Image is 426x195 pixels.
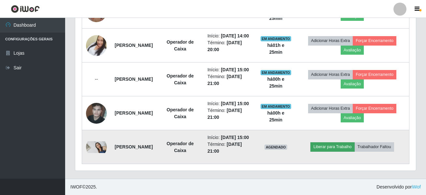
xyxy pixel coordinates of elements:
button: Forçar Encerramento [353,36,396,45]
time: [DATE] 15:00 [221,101,249,106]
li: Início: [207,66,252,73]
li: Início: [207,134,252,141]
span: © 2025 . [70,184,97,190]
strong: Operador de Caixa [167,141,194,153]
span: Desenvolvido por [376,184,421,190]
button: Avaliação [341,46,364,55]
button: Adicionar Horas Extra [308,104,353,113]
button: Adicionar Horas Extra [308,70,353,79]
img: CoreUI Logo [11,5,40,13]
button: Trabalhador Faltou [355,142,394,151]
button: Forçar Encerramento [353,70,396,79]
button: Forçar Encerramento [353,104,396,113]
img: 1742563763298.jpeg [86,27,107,64]
button: Avaliação [341,113,364,122]
li: Início: [207,33,252,39]
li: Término: [207,39,252,53]
li: Término: [207,141,252,155]
time: [DATE] 15:00 [221,135,249,140]
strong: Operador de Caixa [167,107,194,119]
td: -- [82,63,111,96]
strong: [PERSON_NAME] [115,144,153,149]
strong: Operador de Caixa [167,39,194,51]
strong: há 00 h e 25 min [267,110,284,122]
span: EM ANDAMENTO [261,104,291,109]
img: 1748623968864.jpeg [86,141,107,153]
strong: Operador de Caixa [167,73,194,85]
strong: há 00 h e 25 min [267,77,284,89]
time: [DATE] 15:00 [221,67,249,72]
button: Liberar para Trabalho [310,142,354,151]
strong: [PERSON_NAME] [115,43,153,48]
span: IWOF [70,184,82,189]
time: [DATE] 14:00 [221,33,249,38]
button: Avaliação [341,79,364,89]
strong: [PERSON_NAME] [115,77,153,82]
button: Adicionar Horas Extra [308,36,353,45]
span: EM ANDAMENTO [261,36,291,41]
strong: há 01 h e 25 min [267,43,284,55]
li: Início: [207,100,252,107]
img: 1717609421755.jpeg [86,99,107,127]
strong: [PERSON_NAME] [115,110,153,116]
li: Término: [207,107,252,121]
a: iWof [412,184,421,189]
span: EM ANDAMENTO [261,70,291,75]
li: Término: [207,73,252,87]
span: AGENDADO [264,145,287,150]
